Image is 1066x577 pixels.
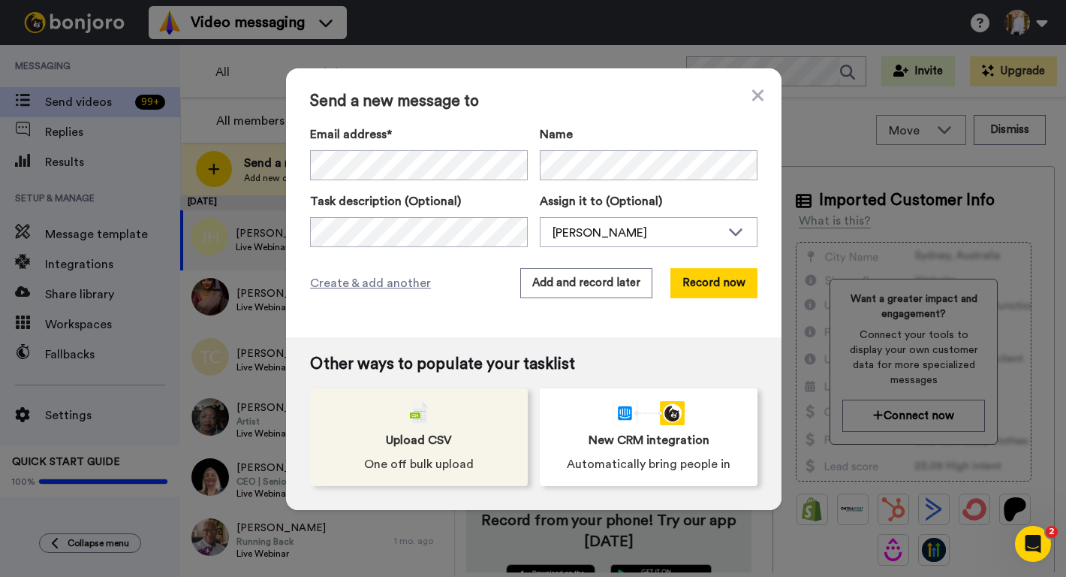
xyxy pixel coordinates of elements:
button: Record now [670,268,757,298]
label: Task description (Optional) [310,192,528,210]
span: Create & add another [310,274,431,292]
span: New CRM integration [589,431,709,449]
button: Add and record later [520,268,652,298]
label: Assign it to (Optional) [540,192,757,210]
div: [PERSON_NAME] [553,224,721,242]
span: Upload CSV [386,431,452,449]
div: animation [613,401,685,425]
span: One off bulk upload [364,455,474,473]
span: Other ways to populate your tasklist [310,355,757,373]
span: Name [540,125,573,143]
iframe: Intercom live chat [1015,526,1051,562]
label: Email address* [310,125,528,143]
img: csv-grey.png [410,401,428,425]
span: 2 [1046,526,1058,538]
span: Send a new message to [310,92,757,110]
span: Automatically bring people in [567,455,730,473]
